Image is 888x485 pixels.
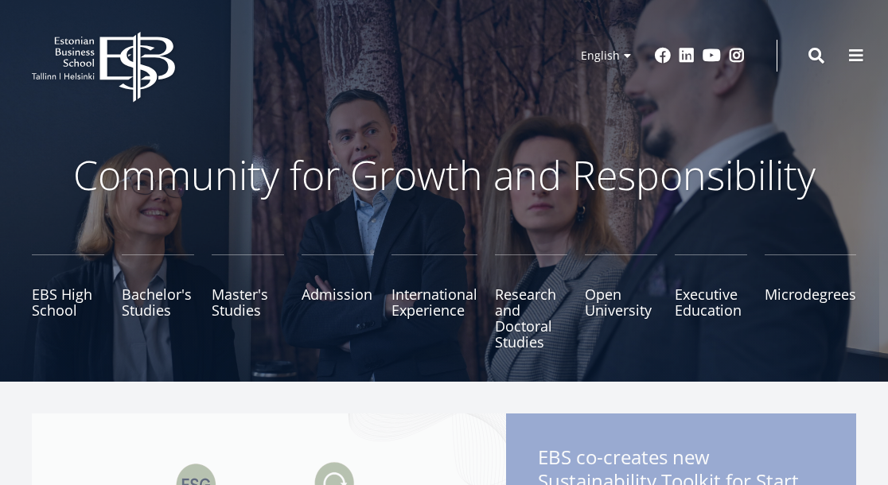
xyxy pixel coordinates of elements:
a: Research and Doctoral Studies [495,254,567,350]
a: Youtube [703,48,721,64]
a: Microdegrees [765,254,856,350]
a: Admission [302,254,374,350]
a: Master's Studies [212,254,284,350]
a: Bachelor's Studies [122,254,194,350]
a: Open University [585,254,657,350]
a: International Experience [391,254,477,350]
p: Community for Growth and Responsibility [32,151,856,199]
a: EBS High School [32,254,104,350]
a: Instagram [729,48,745,64]
a: Executive Education [675,254,747,350]
a: Facebook [655,48,671,64]
a: Linkedin [679,48,695,64]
